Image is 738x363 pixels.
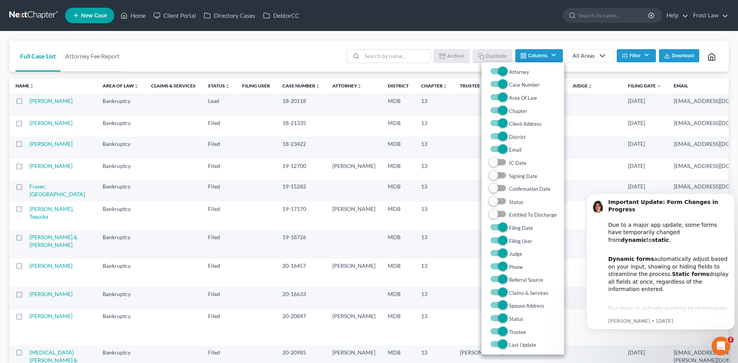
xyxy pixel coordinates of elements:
[382,259,415,287] td: MDB
[415,259,454,287] td: 13
[509,342,536,348] span: Last Update
[509,173,537,179] span: Signing Date
[202,287,236,309] td: Filed
[415,309,454,345] td: 13
[225,84,230,89] i: unfold_more
[509,329,526,335] span: Trustee
[96,202,145,230] td: Bankruptcy
[382,309,415,345] td: MDB
[276,159,326,179] td: 19-12700
[415,159,454,179] td: 13
[200,9,259,22] a: Directory Cases
[236,78,276,94] th: Filing User
[509,199,523,205] span: Status
[712,337,730,355] iframe: Intercom live chat
[460,83,485,89] a: Trusteeunfold_more
[689,9,728,22] a: Frost Law
[96,116,145,136] td: Bankruptcy
[96,94,145,116] td: Bankruptcy
[326,259,382,287] td: [PERSON_NAME]
[150,9,200,22] a: Client Portal
[382,202,415,230] td: MDB
[382,230,415,258] td: MDB
[443,84,447,89] i: unfold_more
[326,159,382,179] td: [PERSON_NAME]
[29,84,34,89] i: unfold_more
[29,291,72,297] a: [PERSON_NAME]
[573,52,595,60] div: All Areas
[202,94,236,116] td: Lead
[362,50,430,63] input: Search by name...
[282,83,320,89] a: Case Numberunfold_more
[482,62,564,354] div: Columns
[672,53,694,59] span: Download
[276,137,326,159] td: 18-23422
[202,259,236,287] td: Filed
[315,84,320,89] i: unfold_more
[728,337,734,343] span: 2
[382,287,415,309] td: MDB
[382,137,415,159] td: MDB
[382,116,415,136] td: MDB
[509,95,537,101] span: Area Of Law
[617,49,656,62] button: Filter
[25,131,146,138] p: Message from Emma, sent 5d ago
[421,83,447,89] a: Chapterunfold_more
[415,116,454,136] td: 13
[657,84,661,89] i: expand_less
[509,186,550,192] span: Confirmation Date
[29,205,74,220] a: [PERSON_NAME], Tequika
[134,84,139,89] i: unfold_more
[202,230,236,258] td: Filed
[259,9,303,22] a: DebtorCC
[29,120,72,126] a: [PERSON_NAME]
[96,137,145,159] td: Bankruptcy
[276,230,326,258] td: 19-18726
[480,84,485,89] i: unfold_more
[622,137,667,159] td: [DATE]
[276,180,326,202] td: 19-15282
[357,84,362,89] i: unfold_more
[583,187,738,334] iframe: Intercom notifications message
[509,82,540,88] span: Case Number
[60,41,124,72] a: Attorney Fee Report
[382,94,415,116] td: MDB
[29,183,85,197] a: Fraser, [GEOGRAPHIC_DATA]
[415,230,454,258] td: 13
[29,262,72,269] a: [PERSON_NAME]
[659,49,699,62] button: Download
[96,159,145,179] td: Bankruptcy
[326,309,382,345] td: [PERSON_NAME]
[29,163,72,169] a: [PERSON_NAME]
[509,108,527,114] span: Chapter
[509,238,532,244] span: Filing User
[415,202,454,230] td: 13
[96,287,145,309] td: Bankruptcy
[509,225,533,231] span: Filing Date
[202,159,236,179] td: Filed
[509,277,543,283] span: Referral Source
[415,180,454,202] td: 13
[276,202,326,230] td: 19-17170
[509,251,522,257] span: Judge
[276,116,326,136] td: 18-21335
[622,159,667,179] td: [DATE]
[96,180,145,202] td: Bankruptcy
[202,137,236,159] td: Filed
[382,159,415,179] td: MDB
[276,94,326,116] td: 18-20118
[29,234,77,248] a: [PERSON_NAME] & [PERSON_NAME]
[208,83,230,89] a: Statusunfold_more
[509,121,542,127] span: Client Address
[29,140,72,147] a: [PERSON_NAME]
[382,78,415,94] th: District
[276,259,326,287] td: 20-16457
